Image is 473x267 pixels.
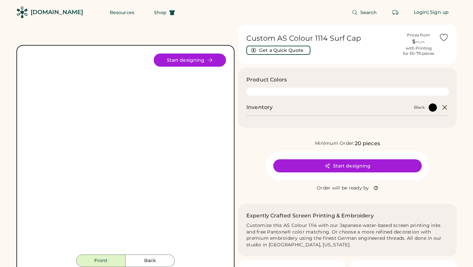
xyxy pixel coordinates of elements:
button: Start designing [154,54,226,67]
h2: Inventory [246,103,273,111]
h1: Custom AS Colour 1114 Surf Cap [246,34,398,43]
div: | Sign up [427,9,449,16]
h2: Expertly Crafted Screen Printing & Embroidery [246,212,374,220]
button: Search [344,6,385,19]
div: 20 pieces [355,140,380,147]
span: Search [360,10,377,15]
button: Start designing [273,159,422,172]
div: 1114 Style Image [25,54,226,255]
div: Minimum Order: [315,140,355,147]
div: Order will be ready by [317,185,369,191]
div: with Printing for 50-79 pieces [403,46,434,56]
button: Front [76,255,125,267]
button: Retrieve an order [389,6,402,19]
button: Shop [146,6,183,19]
button: Get a Quick Quote [246,46,310,55]
button: Back [125,255,175,267]
div: Black [414,105,425,110]
div: Login [414,9,428,16]
button: Resources [102,6,142,19]
div: [DOMAIN_NAME] [31,8,83,16]
img: Rendered Logo - Screens [16,7,28,18]
div: $--.-- [402,38,435,46]
h3: Product Colors [246,76,287,84]
div: Prices from [407,33,430,38]
span: Shop [154,10,167,15]
div: Customize this AS Colour 1114 with our Japanese water-based screen printing inks and free Pantone... [246,222,449,249]
img: 1114 - Black Front Image [25,54,226,255]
